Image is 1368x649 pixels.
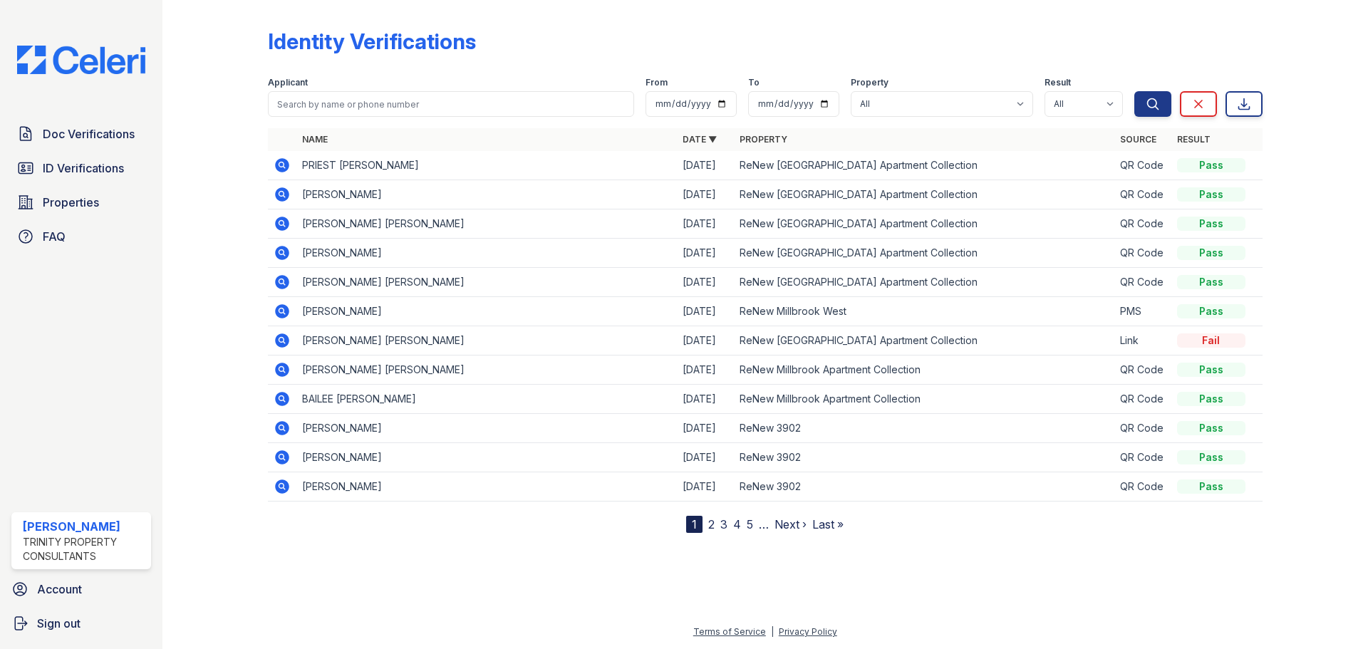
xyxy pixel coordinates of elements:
label: Property [851,77,888,88]
td: ReNew [GEOGRAPHIC_DATA] Apartment Collection [734,239,1114,268]
div: Identity Verifications [268,28,476,54]
a: Doc Verifications [11,120,151,148]
label: Applicant [268,77,308,88]
td: [DATE] [677,472,734,502]
td: Link [1114,326,1171,355]
td: [DATE] [677,151,734,180]
div: Pass [1177,158,1245,172]
img: CE_Logo_Blue-a8612792a0a2168367f1c8372b55b34899dd931a85d93a1a3d3e32e68fde9ad4.png [6,46,157,74]
span: Sign out [37,615,81,632]
td: ReNew [GEOGRAPHIC_DATA] Apartment Collection [734,326,1114,355]
span: Properties [43,194,99,211]
div: | [771,626,774,637]
span: Doc Verifications [43,125,135,142]
a: Terms of Service [693,626,766,637]
div: Pass [1177,304,1245,318]
td: ReNew [GEOGRAPHIC_DATA] Apartment Collection [734,209,1114,239]
a: 5 [747,517,753,531]
td: [PERSON_NAME] [PERSON_NAME] [296,326,677,355]
td: PRIEST [PERSON_NAME] [296,151,677,180]
td: [PERSON_NAME] [296,414,677,443]
td: ReNew 3902 [734,472,1114,502]
td: QR Code [1114,385,1171,414]
div: [PERSON_NAME] [23,518,145,535]
td: [DATE] [677,443,734,472]
td: ReNew Millbrook Apartment Collection [734,385,1114,414]
a: 3 [720,517,727,531]
div: Pass [1177,187,1245,202]
td: QR Code [1114,239,1171,268]
div: Pass [1177,363,1245,377]
div: Pass [1177,421,1245,435]
td: QR Code [1114,151,1171,180]
div: Pass [1177,246,1245,260]
label: Result [1045,77,1071,88]
td: QR Code [1114,443,1171,472]
a: Source [1120,134,1156,145]
td: [DATE] [677,268,734,297]
td: [PERSON_NAME] [296,443,677,472]
div: Pass [1177,275,1245,289]
span: … [759,516,769,533]
td: [PERSON_NAME] [PERSON_NAME] [296,209,677,239]
label: From [646,77,668,88]
a: Privacy Policy [779,626,837,637]
td: [DATE] [677,385,734,414]
td: [DATE] [677,180,734,209]
a: Next › [774,517,807,531]
a: FAQ [11,222,151,251]
a: Properties [11,188,151,217]
td: BAILEE [PERSON_NAME] [296,385,677,414]
label: To [748,77,760,88]
a: Property [740,134,787,145]
a: 2 [708,517,715,531]
td: [DATE] [677,326,734,355]
td: ReNew [GEOGRAPHIC_DATA] Apartment Collection [734,151,1114,180]
td: [PERSON_NAME] [PERSON_NAME] [296,268,677,297]
span: Account [37,581,82,598]
td: PMS [1114,297,1171,326]
a: Account [6,575,157,603]
td: [PERSON_NAME] [PERSON_NAME] [296,355,677,385]
td: [PERSON_NAME] [296,239,677,268]
span: ID Verifications [43,160,124,177]
td: [DATE] [677,297,734,326]
td: [DATE] [677,414,734,443]
div: Pass [1177,450,1245,464]
a: ID Verifications [11,154,151,182]
td: QR Code [1114,180,1171,209]
a: Last » [812,517,844,531]
td: [DATE] [677,355,734,385]
a: Result [1177,134,1211,145]
td: QR Code [1114,209,1171,239]
td: ReNew 3902 [734,414,1114,443]
a: 4 [733,517,741,531]
td: ReNew Millbrook Apartment Collection [734,355,1114,385]
td: [PERSON_NAME] [296,472,677,502]
td: ReNew 3902 [734,443,1114,472]
td: ReNew Millbrook West [734,297,1114,326]
div: Pass [1177,392,1245,406]
div: Trinity Property Consultants [23,535,145,564]
div: 1 [686,516,703,533]
a: Sign out [6,609,157,638]
td: QR Code [1114,268,1171,297]
td: [PERSON_NAME] [296,297,677,326]
td: QR Code [1114,355,1171,385]
a: Date ▼ [683,134,717,145]
td: [DATE] [677,209,734,239]
td: QR Code [1114,414,1171,443]
div: Pass [1177,479,1245,494]
td: [DATE] [677,239,734,268]
div: Pass [1177,217,1245,231]
td: ReNew [GEOGRAPHIC_DATA] Apartment Collection [734,180,1114,209]
span: FAQ [43,228,66,245]
input: Search by name or phone number [268,91,634,117]
a: Name [302,134,328,145]
td: QR Code [1114,472,1171,502]
td: ReNew [GEOGRAPHIC_DATA] Apartment Collection [734,268,1114,297]
td: [PERSON_NAME] [296,180,677,209]
div: Fail [1177,333,1245,348]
